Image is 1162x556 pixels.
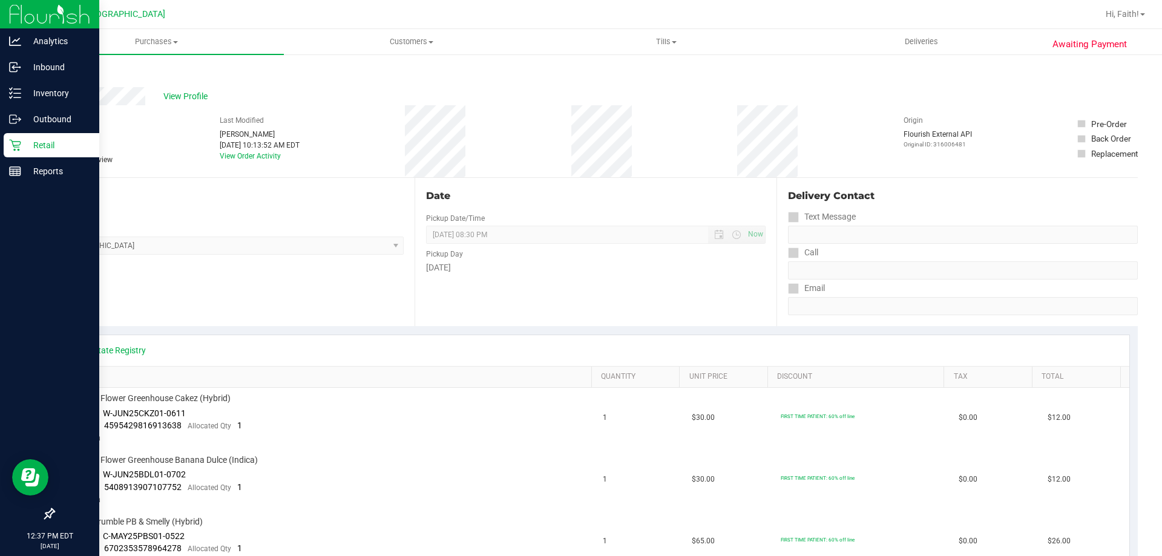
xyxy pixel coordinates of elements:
span: C-MAY25PBS01-0522 [103,531,185,541]
a: Total [1042,372,1115,382]
div: [PERSON_NAME] [220,129,300,140]
span: $26.00 [1048,535,1071,547]
p: Inbound [21,60,94,74]
p: 12:37 PM EDT [5,531,94,541]
inline-svg: Analytics [9,35,21,47]
span: [GEOGRAPHIC_DATA] [82,9,165,19]
span: 1 [237,543,242,553]
span: FT 1g Crumble PB & Smelly (Hybrid) [70,516,203,528]
span: W-JUN25BDL01-0702 [103,469,186,479]
span: 1 [603,474,607,485]
label: Pickup Date/Time [426,213,485,224]
inline-svg: Retail [9,139,21,151]
a: View Order Activity [220,152,281,160]
span: Hi, Faith! [1106,9,1139,19]
span: 1 [603,412,607,424]
span: FIRST TIME PATIENT: 60% off line [781,475,855,481]
input: Format: (999) 999-9999 [788,226,1138,244]
label: Pickup Day [426,249,463,260]
a: Discount [777,372,939,382]
div: Back Order [1091,132,1131,145]
a: Tills [539,29,793,54]
span: 6702353578964278 [104,543,182,553]
span: Tills [539,36,793,47]
inline-svg: Inbound [9,61,21,73]
span: $0.00 [959,474,977,485]
span: Awaiting Payment [1052,38,1127,51]
a: Unit Price [689,372,763,382]
div: Flourish External API [904,129,972,149]
span: $0.00 [959,412,977,424]
span: Deliveries [888,36,954,47]
span: Allocated Qty [188,545,231,553]
div: Location [53,189,404,203]
span: 4595429816913638 [104,420,182,430]
label: Call [788,244,818,261]
a: Customers [284,29,539,54]
span: $30.00 [692,412,715,424]
span: FD 3.5g Flower Greenhouse Banana Dulce (Indica) [70,454,258,466]
p: Retail [21,138,94,152]
p: Inventory [21,86,94,100]
span: Customers [284,36,538,47]
div: Delivery Contact [788,189,1138,203]
p: Reports [21,164,94,178]
inline-svg: Outbound [9,113,21,125]
span: $12.00 [1048,412,1071,424]
label: Last Modified [220,115,264,126]
span: $0.00 [959,535,977,547]
a: SKU [71,372,586,382]
span: Allocated Qty [188,483,231,492]
div: Date [426,189,765,203]
p: [DATE] [5,541,94,551]
span: $12.00 [1048,474,1071,485]
div: [DATE] [426,261,765,274]
label: Text Message [788,208,856,226]
a: View State Registry [73,344,146,356]
a: Purchases [29,29,284,54]
div: Pre-Order [1091,118,1127,130]
span: FIRST TIME PATIENT: 60% off line [781,537,855,543]
div: Replacement [1091,148,1138,160]
a: Tax [954,372,1028,382]
span: Purchases [29,36,284,47]
a: Quantity [601,372,675,382]
span: FIRST TIME PATIENT: 60% off line [781,413,855,419]
span: 5408913907107752 [104,482,182,492]
span: 1 [237,482,242,492]
span: 1 [237,420,242,430]
input: Format: (999) 999-9999 [788,261,1138,280]
label: Email [788,280,825,297]
p: Original ID: 316006481 [904,140,972,149]
span: View Profile [163,90,212,103]
span: $30.00 [692,474,715,485]
span: Allocated Qty [188,422,231,430]
p: Analytics [21,34,94,48]
span: 1 [603,535,607,547]
iframe: Resource center [12,459,48,495]
inline-svg: Reports [9,165,21,177]
p: Outbound [21,112,94,126]
span: $65.00 [692,535,715,547]
inline-svg: Inventory [9,87,21,99]
label: Origin [904,115,923,126]
span: W-JUN25CKZ01-0611 [103,408,186,418]
span: FD 3.5g Flower Greenhouse Cakez (Hybrid) [70,393,231,404]
a: Deliveries [794,29,1049,54]
div: [DATE] 10:13:52 AM EDT [220,140,300,151]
